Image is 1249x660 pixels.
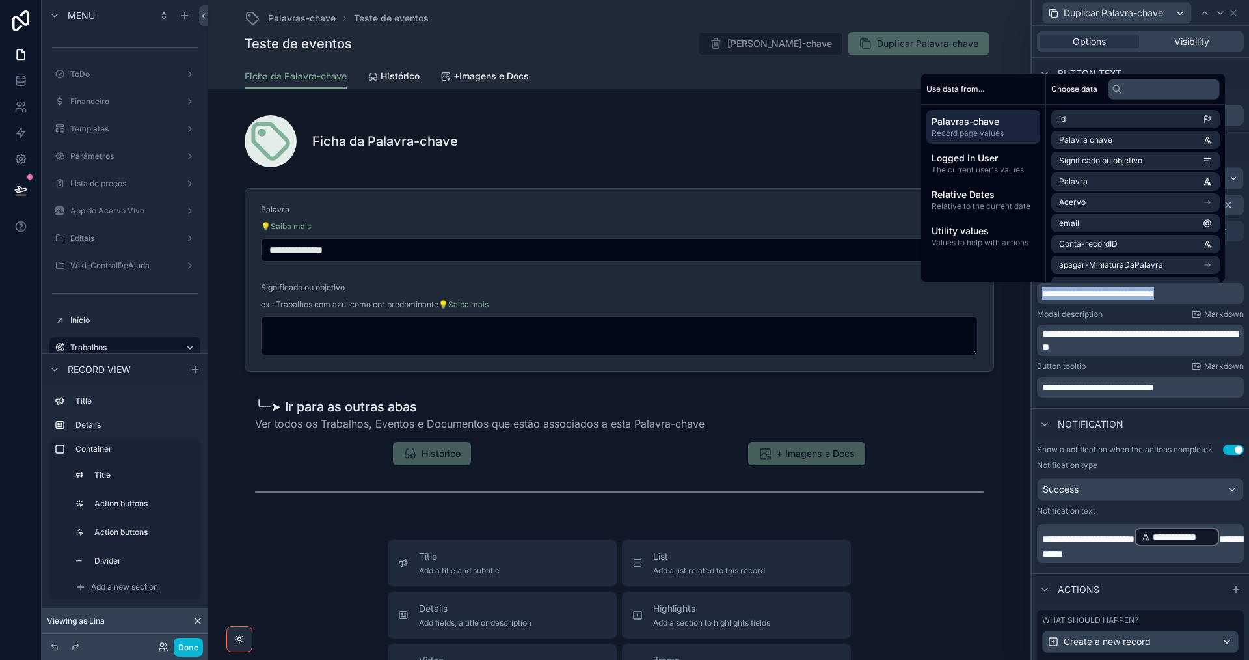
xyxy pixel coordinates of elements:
span: Button text [1058,67,1121,80]
span: Highlights [653,602,770,615]
span: Menu [68,9,95,22]
button: Success [1037,478,1244,501]
span: Add a title and subtitle [419,566,500,576]
span: Notification [1058,418,1123,431]
div: Show a notification when the actions complete? [1037,445,1212,455]
a: Trabalhos [49,337,200,358]
label: App do Acervo Vivo [70,206,180,216]
button: ListAdd a list related to this record [622,540,851,586]
span: Add a list related to this record [653,566,765,576]
span: Title [419,550,500,563]
span: Histórico [381,70,420,83]
a: Lista de preços [49,173,200,194]
label: Title [94,470,193,480]
a: Parâmetros [49,146,200,167]
label: Financeiro [70,96,180,107]
span: Ficha da Palavra-chave [245,70,347,83]
button: TitleAdd a title and subtitle [388,540,617,586]
div: scrollable content [921,105,1045,258]
span: Markdown [1204,309,1244,320]
span: Add fields, a title or description [419,618,531,628]
span: Details [419,602,531,615]
a: Templates [49,118,200,139]
label: Trabalhos [70,342,174,353]
span: Use data from... [926,84,984,94]
span: +Imagens e Docs [453,70,529,83]
label: Lista de preços [70,178,180,189]
button: Duplicar Palavra-chave [1042,2,1192,24]
a: Markdown [1191,361,1244,372]
a: Palavras-chave [245,10,336,26]
a: ToDo [49,64,200,85]
span: Options [1073,35,1106,48]
label: Parâmetros [70,151,180,161]
a: Financeiro [49,91,200,112]
a: Editais [49,228,200,249]
label: Container [75,444,195,454]
span: Duplicar Palavra-chave [1064,7,1163,20]
div: scrollable content [1037,283,1244,304]
span: Add a section to highlights fields [653,618,770,628]
button: Done [174,638,203,657]
label: ToDo [70,69,180,79]
a: App do Acervo Vivo [49,200,200,221]
span: Relative Dates [932,188,1035,201]
span: Actions [1058,583,1099,596]
div: scrollable content [1037,325,1244,356]
span: Markdown [1204,361,1244,372]
span: Values to help with actions [932,238,1035,248]
div: scrollable content [42,385,208,613]
span: The current user's values [932,165,1035,175]
span: Choose data [1051,84,1097,94]
label: Details [75,420,195,430]
a: Início [49,310,200,331]
span: Relative to the current date [932,201,1035,212]
label: Title [75,396,195,406]
div: scrollable content [1037,521,1244,563]
label: Action buttons [94,499,193,509]
button: Create a new record [1042,631,1239,653]
a: Ficha da Palavra-chave [245,64,347,89]
a: Histórico [368,64,420,90]
span: Record page values [932,128,1035,139]
a: Teste de eventos [354,12,429,25]
label: Action buttons [94,527,193,538]
span: Utility values [932,225,1035,238]
label: What should happen? [1042,615,1138,626]
label: Divider [94,556,193,566]
button: DetailsAdd fields, a title or description [388,592,617,639]
label: Button tooltip [1037,361,1086,372]
span: Viewing as Lina [47,616,105,626]
label: Modal description [1037,309,1103,320]
a: Wiki-CentralDeAjuda [49,255,200,276]
span: Create a new record [1064,635,1151,648]
label: Editais [70,233,180,243]
span: Palavras-chave [932,115,1035,128]
span: Success [1043,483,1079,496]
label: Templates [70,124,180,134]
span: Visibility [1174,35,1209,48]
span: Palavras-chave [268,12,336,25]
span: Logged in User [932,152,1035,165]
span: Record view [68,363,131,376]
label: Notification text [1037,506,1095,516]
h1: Teste de eventos [245,34,352,53]
span: Add a new section [91,582,158,592]
span: List [653,550,765,563]
div: scrollable content [1037,377,1244,398]
label: Notification type [1037,460,1097,471]
a: +Imagens e Docs [440,64,529,90]
label: Wiki-CentralDeAjuda [70,260,180,271]
label: Início [70,315,198,325]
button: HighlightsAdd a section to highlights fields [622,592,851,639]
a: Markdown [1191,309,1244,320]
